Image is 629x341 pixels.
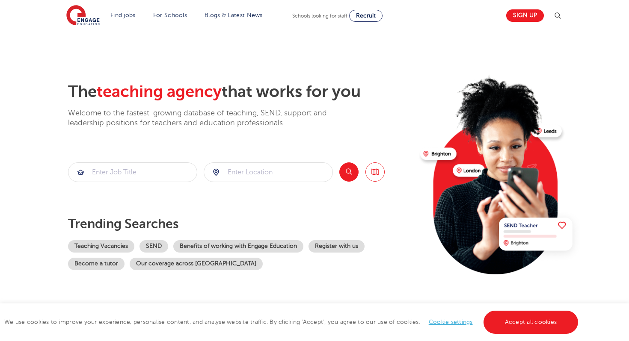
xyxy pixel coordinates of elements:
[68,216,413,232] p: Trending searches
[506,9,544,22] a: Sign up
[309,240,365,253] a: Register with us
[339,162,359,182] button: Search
[349,10,383,22] a: Recruit
[4,319,580,325] span: We use cookies to improve your experience, personalise content, and analyse website traffic. By c...
[68,240,134,253] a: Teaching Vacancies
[204,162,333,182] div: Submit
[139,240,168,253] a: SEND
[130,258,263,270] a: Our coverage across [GEOGRAPHIC_DATA]
[429,319,473,325] a: Cookie settings
[68,82,413,102] h2: The that works for you
[66,5,100,26] img: Engage Education
[292,13,347,19] span: Schools looking for staff
[204,163,332,182] input: Submit
[173,240,303,253] a: Benefits of working with Engage Education
[484,311,579,334] a: Accept all cookies
[205,12,263,18] a: Blogs & Latest News
[97,82,222,101] span: teaching agency
[68,163,197,182] input: Submit
[68,258,125,270] a: Become a tutor
[110,12,136,18] a: Find jobs
[356,12,376,19] span: Recruit
[153,12,187,18] a: For Schools
[68,108,350,128] p: Welcome to the fastest-growing database of teaching, SEND, support and leadership positions for t...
